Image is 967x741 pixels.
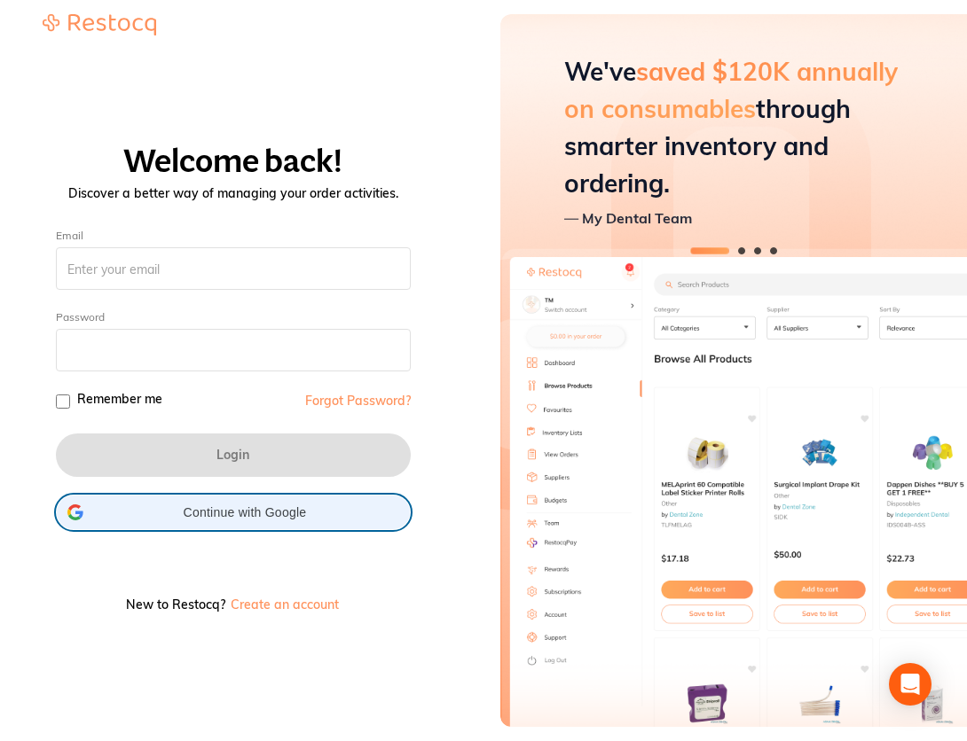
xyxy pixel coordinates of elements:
label: Email [56,230,411,242]
label: Password [56,311,105,324]
img: Restocq preview [500,14,967,727]
span: Continue with Google [90,505,399,519]
h1: Welcome back! [21,144,445,179]
label: Remember me [77,393,162,405]
a: Forgot Password? [305,394,411,407]
p: Discover a better way of managing your order activities. [21,186,445,201]
input: Enter your email [56,247,411,290]
p: New to Restocq? [56,597,411,612]
button: Create an account [229,598,341,611]
button: Login [56,433,411,476]
img: Restocq [43,14,156,35]
div: Continue with Google [56,495,411,530]
aside: Hero [500,14,967,727]
div: Open Intercom Messenger [889,663,932,706]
